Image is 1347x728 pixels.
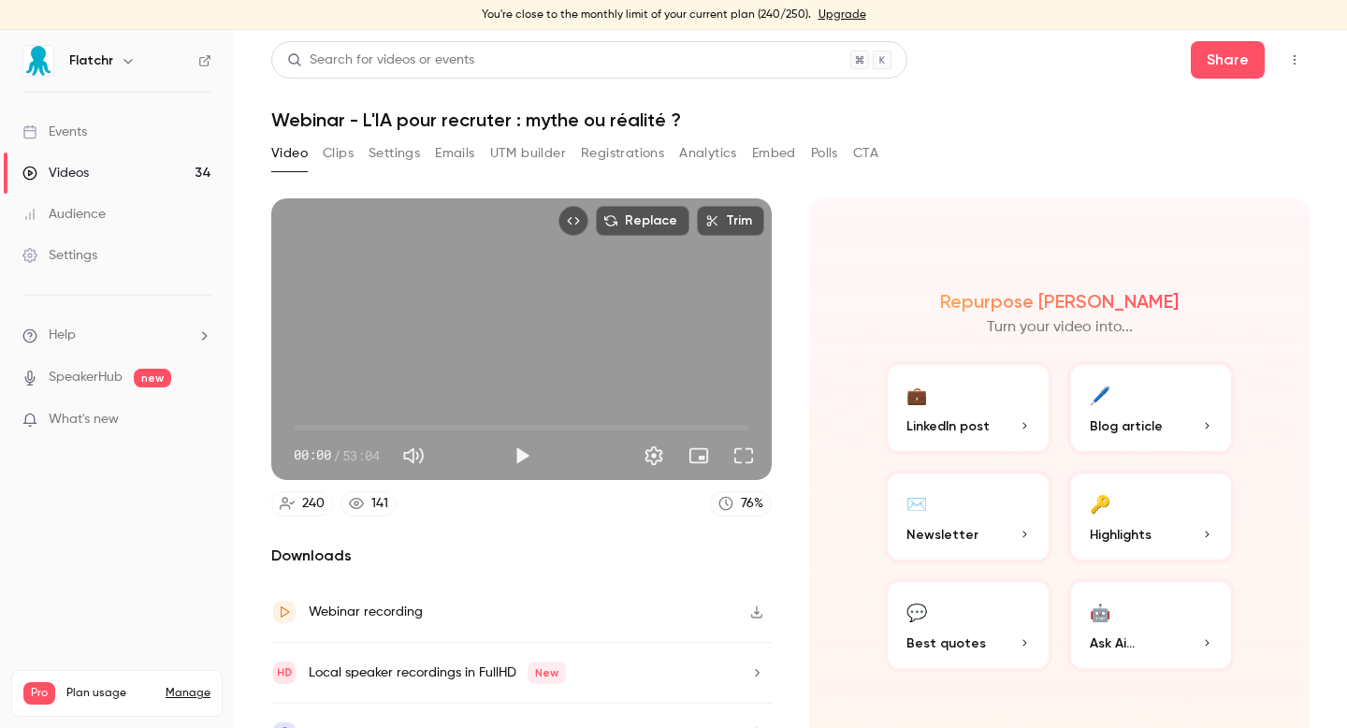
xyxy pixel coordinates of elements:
div: 🔑 [1090,488,1110,517]
button: Share [1191,41,1265,79]
div: 00:00 [294,445,380,465]
div: Search for videos or events [287,51,474,70]
a: Upgrade [818,7,866,22]
button: ✉️Newsletter [884,470,1052,563]
div: 141 [371,494,388,514]
button: 🔑Highlights [1067,470,1236,563]
span: LinkedIn post [906,416,990,436]
button: Replace [596,206,689,236]
span: Best quotes [906,633,986,653]
span: Newsletter [906,525,978,545]
button: CTA [853,138,878,168]
span: new [134,369,171,387]
img: Flatchr [23,46,53,76]
h2: Repurpose [PERSON_NAME] [940,290,1179,313]
button: Trim [697,206,764,236]
div: 💬 [906,597,927,626]
div: Webinar recording [309,601,423,623]
h6: Flatchr [69,51,113,70]
span: / [333,445,340,465]
div: 🖊️ [1090,380,1110,409]
iframe: Noticeable Trigger [189,412,211,429]
button: Embed [752,138,796,168]
button: Play [503,437,541,474]
div: Audience [22,205,106,224]
button: 🤖Ask Ai... [1067,578,1236,672]
a: 141 [340,491,397,517]
a: 240 [271,491,333,517]
button: Clips [323,138,354,168]
button: 🖊️Blog article [1067,361,1236,455]
h1: Webinar - L'IA pour recruter : mythe ou réalité ? [271,109,1310,131]
li: help-dropdown-opener [22,326,211,345]
button: Registrations [581,138,664,168]
span: Highlights [1090,525,1151,545]
div: 💼 [906,380,927,409]
span: Plan usage [66,686,154,701]
button: Video [271,138,308,168]
span: New [528,662,566,684]
span: Blog article [1090,416,1163,436]
button: Mute [395,437,432,474]
button: 💼LinkedIn post [884,361,1052,455]
button: Full screen [725,437,762,474]
span: 00:00 [294,445,331,465]
div: Local speaker recordings in FullHD [309,662,566,684]
h2: Downloads [271,545,772,567]
div: Videos [22,164,89,182]
span: 53:04 [342,445,380,465]
button: Polls [811,138,838,168]
div: Settings [22,246,97,265]
div: 🤖 [1090,597,1110,626]
div: 76 % [741,494,763,514]
button: 💬Best quotes [884,578,1052,672]
a: 76% [710,491,772,517]
span: Pro [23,682,55,705]
button: Analytics [679,138,737,168]
div: 240 [302,494,325,514]
button: Settings [635,437,673,474]
a: SpeakerHub [49,368,123,387]
button: Settings [369,138,420,168]
button: Turn on miniplayer [680,437,717,474]
button: Top Bar Actions [1280,45,1310,75]
span: What's new [49,410,119,430]
a: Manage [166,686,210,701]
span: Help [49,326,76,345]
span: Ask Ai... [1090,633,1135,653]
div: Events [22,123,87,141]
div: ✉️ [906,488,927,517]
p: Turn your video into... [987,316,1133,339]
button: UTM builder [490,138,566,168]
button: Embed video [558,206,588,236]
button: Emails [435,138,474,168]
